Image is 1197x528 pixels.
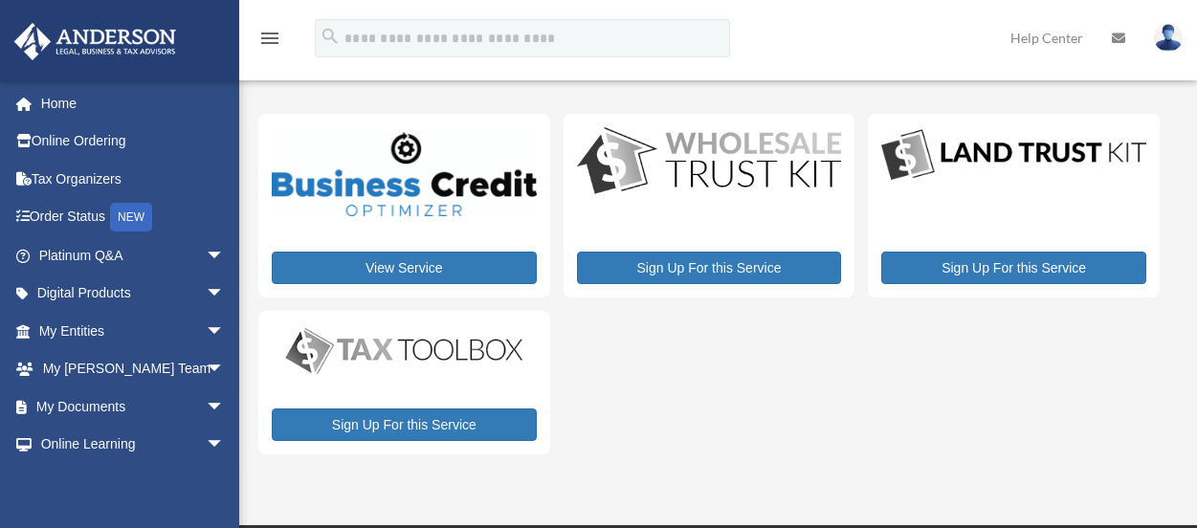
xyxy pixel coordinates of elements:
span: arrow_drop_down [206,275,244,314]
a: Platinum Q&Aarrow_drop_down [13,236,254,275]
span: arrow_drop_down [206,426,244,465]
a: Sign Up For this Service [577,252,842,284]
a: Sign Up For this Service [272,408,537,441]
a: Online Learningarrow_drop_down [13,426,254,464]
a: Home [13,84,254,122]
a: menu [258,33,281,50]
a: View Service [272,252,537,284]
span: arrow_drop_down [206,387,244,427]
i: menu [258,27,281,50]
span: arrow_drop_down [206,350,244,389]
a: Digital Productsarrow_drop_down [13,275,244,313]
span: arrow_drop_down [206,236,244,275]
img: User Pic [1154,24,1183,52]
span: arrow_drop_down [206,312,244,351]
img: WS-Trust-Kit-lgo-1.jpg [577,127,842,197]
a: Order StatusNEW [13,198,254,237]
a: My Entitiesarrow_drop_down [13,312,254,350]
a: Online Ordering [13,122,254,161]
a: My Documentsarrow_drop_down [13,387,254,426]
a: My [PERSON_NAME] Teamarrow_drop_down [13,350,254,388]
i: search [320,26,341,47]
img: LandTrust_lgo-1.jpg [881,127,1146,184]
div: NEW [110,203,152,231]
a: Sign Up For this Service [881,252,1146,284]
span: arrow_drop_down [206,463,244,502]
a: Billingarrow_drop_down [13,463,254,501]
img: taxtoolbox_new-1.webp [272,324,537,377]
img: Anderson Advisors Platinum Portal [9,23,182,60]
a: Tax Organizers [13,160,254,198]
